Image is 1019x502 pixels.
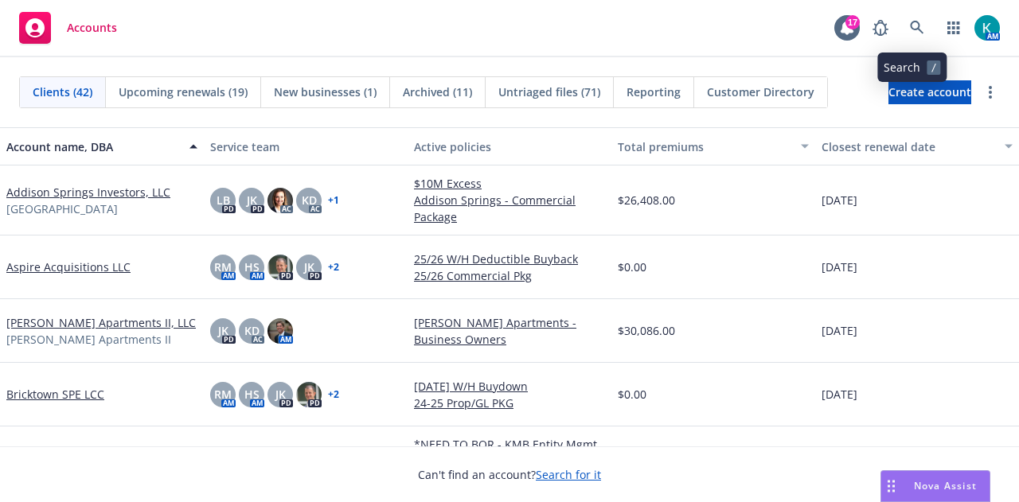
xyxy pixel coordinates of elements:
a: Report a Bug [865,12,896,44]
span: RM [214,259,232,275]
span: [PERSON_NAME] Apartments II [6,331,171,348]
button: Service team [204,127,408,165]
div: Active policies [414,138,605,155]
span: New businesses (1) [274,84,377,100]
span: [DATE] [822,259,857,275]
a: [DATE] W/H Buydown [414,378,605,395]
a: + 1 [328,196,339,205]
img: photo [296,382,322,407]
a: $10M Excess [414,175,605,192]
img: photo [267,188,293,213]
a: more [981,83,1000,102]
a: 24-25 Prop/GL PKG [414,395,605,411]
a: Search [901,12,933,44]
a: Accounts [13,6,123,50]
div: Closest renewal date [822,138,995,155]
a: Addison Springs - Commercial Package [414,192,605,225]
div: Drag to move [881,471,901,501]
span: [DATE] [822,192,857,208]
span: [GEOGRAPHIC_DATA] [6,200,118,217]
a: Aspire Acquisitions LLC [6,259,131,275]
span: JK [275,386,286,403]
span: HS [244,259,260,275]
span: $0.00 [618,386,646,403]
span: $0.00 [618,259,646,275]
a: Switch app [938,12,970,44]
a: Search for it [536,467,601,482]
span: Can't find an account? [418,466,601,483]
span: Clients (42) [33,84,92,100]
span: KD [244,322,260,339]
a: *NEED TO BOR - KMB Entity Mgmt., LLC [414,436,605,469]
span: Untriaged files (71) [498,84,600,100]
a: + 2 [328,390,339,399]
a: Addison Springs Investors, LLC [6,184,170,200]
img: photo [267,318,293,344]
span: Nova Assist [914,479,977,492]
span: Accounts [67,21,117,34]
span: JK [247,192,257,208]
a: [PERSON_NAME] Apartments II, LLC [6,314,196,331]
span: [DATE] [822,386,857,403]
button: Nova Assist [880,470,990,502]
a: 25/26 Commercial Pkg [414,267,605,284]
img: photo [267,255,293,280]
div: 17 [845,15,860,29]
span: RM [214,386,232,403]
span: KD [302,192,317,208]
div: Service team [210,138,401,155]
div: Account name, DBA [6,138,180,155]
span: Archived (11) [403,84,472,100]
span: [DATE] [822,322,857,339]
span: Customer Directory [707,84,814,100]
span: HS [244,386,260,403]
span: $30,086.00 [618,322,675,339]
a: + 2 [328,263,339,272]
a: Bricktown SPE LCC [6,386,104,403]
a: 25/26 W/H Deductible Buyback [414,251,605,267]
span: JK [218,322,228,339]
button: Closest renewal date [815,127,1019,165]
span: Reporting [627,84,681,100]
a: Create account [888,80,971,104]
span: Create account [888,77,971,107]
a: [PERSON_NAME] Apartments - Business Owners [414,314,605,348]
button: Active policies [408,127,611,165]
span: JK [304,259,314,275]
span: Upcoming renewals (19) [119,84,248,100]
span: $26,408.00 [618,192,675,208]
img: photo [974,15,1000,41]
button: Total premiums [611,127,815,165]
div: Total premiums [618,138,791,155]
span: LB [217,192,230,208]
